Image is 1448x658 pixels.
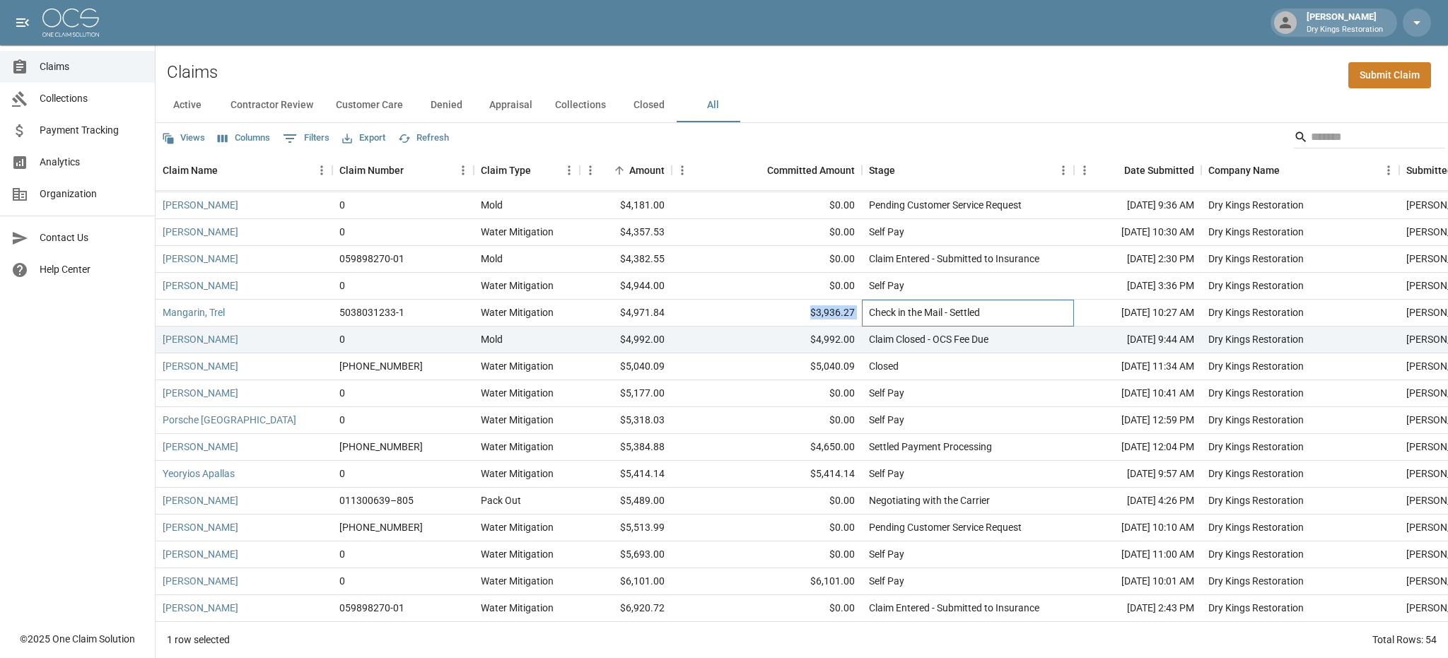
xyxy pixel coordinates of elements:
[1208,305,1304,319] div: Dry Kings Restoration
[580,327,672,353] div: $4,992.00
[559,160,580,181] button: Menu
[1124,151,1194,190] div: Date Submitted
[218,160,238,180] button: Sort
[609,160,629,180] button: Sort
[404,160,424,180] button: Sort
[1208,151,1280,190] div: Company Name
[481,601,554,615] div: Water Mitigation
[1208,198,1304,212] div: Dry Kings Restoration
[869,520,1022,534] div: Pending Customer Service Request
[481,198,503,212] div: Mold
[672,434,862,461] div: $4,650.00
[672,488,862,515] div: $0.00
[8,8,37,37] button: open drawer
[414,88,478,122] button: Denied
[869,386,904,400] div: Self Pay
[580,246,672,273] div: $4,382.55
[156,151,332,190] div: Claim Name
[481,493,521,507] div: Pack Out
[1208,278,1304,293] div: Dry Kings Restoration
[339,151,404,190] div: Claim Number
[580,515,672,541] div: $5,513.99
[339,547,345,561] div: 0
[1301,10,1389,35] div: [PERSON_NAME]
[1372,633,1437,647] div: Total Rows: 54
[163,466,235,481] a: Yeoryios Apallas
[1074,300,1201,327] div: [DATE] 10:27 AM
[681,88,745,122] button: All
[339,440,423,454] div: 1006-26-7316
[339,601,404,615] div: 059898270-01
[1208,574,1304,588] div: Dry Kings Restoration
[580,541,672,568] div: $5,693.00
[1074,353,1201,380] div: [DATE] 11:34 AM
[580,273,672,300] div: $4,944.00
[40,91,144,106] span: Collections
[672,595,862,622] div: $0.00
[163,547,238,561] a: [PERSON_NAME]
[40,230,144,245] span: Contact Us
[617,88,681,122] button: Closed
[1208,386,1304,400] div: Dry Kings Restoration
[1074,160,1095,181] button: Menu
[672,353,862,380] div: $5,040.09
[580,353,672,380] div: $5,040.09
[1208,466,1304,481] div: Dry Kings Restoration
[672,192,862,219] div: $0.00
[1208,413,1304,427] div: Dry Kings Restoration
[767,151,855,190] div: Committed Amount
[869,413,904,427] div: Self Pay
[339,493,414,507] div: 011300639–805
[163,359,238,373] a: [PERSON_NAME]
[158,127,209,149] button: Views
[869,225,904,239] div: Self Pay
[40,123,144,138] span: Payment Tracking
[672,300,862,327] div: $3,936.27
[1208,225,1304,239] div: Dry Kings Restoration
[481,359,554,373] div: Water Mitigation
[672,515,862,541] div: $0.00
[163,493,238,507] a: [PERSON_NAME]
[156,88,1448,122] div: dynamic tabs
[1280,160,1300,180] button: Sort
[339,198,345,212] div: 0
[163,305,225,319] a: Mangarin, Trel
[869,574,904,588] div: Self Pay
[481,278,554,293] div: Water Mitigation
[214,127,274,149] button: Select columns
[1074,273,1201,300] div: [DATE] 3:36 PM
[580,568,672,595] div: $6,101.00
[478,88,544,122] button: Appraisal
[1074,434,1201,461] div: [DATE] 12:04 PM
[1074,515,1201,541] div: [DATE] 10:10 AM
[20,632,135,646] div: © 2025 One Claim Solution
[869,547,904,561] div: Self Pay
[672,461,862,488] div: $5,414.14
[672,151,862,190] div: Committed Amount
[580,160,601,181] button: Menu
[672,541,862,568] div: $0.00
[580,151,672,190] div: Amount
[1074,380,1201,407] div: [DATE] 10:41 AM
[672,246,862,273] div: $0.00
[1074,541,1201,568] div: [DATE] 11:00 AM
[339,466,345,481] div: 0
[481,547,554,561] div: Water Mitigation
[163,225,238,239] a: [PERSON_NAME]
[580,380,672,407] div: $5,177.00
[1201,151,1399,190] div: Company Name
[580,219,672,246] div: $4,357.53
[1378,160,1399,181] button: Menu
[156,88,219,122] button: Active
[481,386,554,400] div: Water Mitigation
[163,413,296,427] a: Porsche [GEOGRAPHIC_DATA]
[1307,24,1383,36] p: Dry Kings Restoration
[869,252,1039,266] div: Claim Entered - Submitted to Insurance
[339,225,345,239] div: 0
[672,327,862,353] div: $4,992.00
[580,595,672,622] div: $6,920.72
[339,413,345,427] div: 0
[544,88,617,122] button: Collections
[531,160,551,180] button: Sort
[580,488,672,515] div: $5,489.00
